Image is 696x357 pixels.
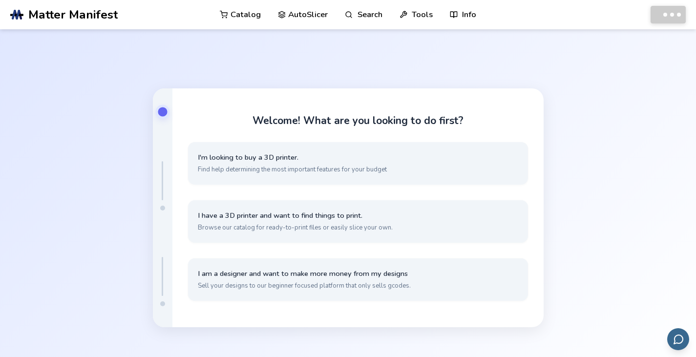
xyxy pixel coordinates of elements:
span: I am a designer and want to make more money from my designs [198,269,518,278]
button: I'm looking to buy a 3D printer.Find help determining the most important features for your budget [188,142,528,185]
span: Matter Manifest [28,8,118,21]
span: Sell your designs to our beginner focused platform that only sells gcodes. [198,281,518,290]
h1: Welcome! What are you looking to do first? [253,115,464,126]
button: I have a 3D printer and want to find things to print.Browse our catalog for ready-to-print files ... [188,200,528,243]
span: I have a 3D printer and want to find things to print. [198,211,518,220]
span: I'm looking to buy a 3D printer. [198,153,518,162]
button: I am a designer and want to make more money from my designsSell your designs to our beginner focu... [188,258,528,301]
span: Find help determining the most important features for your budget [198,165,518,174]
span: Browse our catalog for ready-to-print files or easily slice your own. [198,223,518,232]
button: Send feedback via email [667,328,689,350]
